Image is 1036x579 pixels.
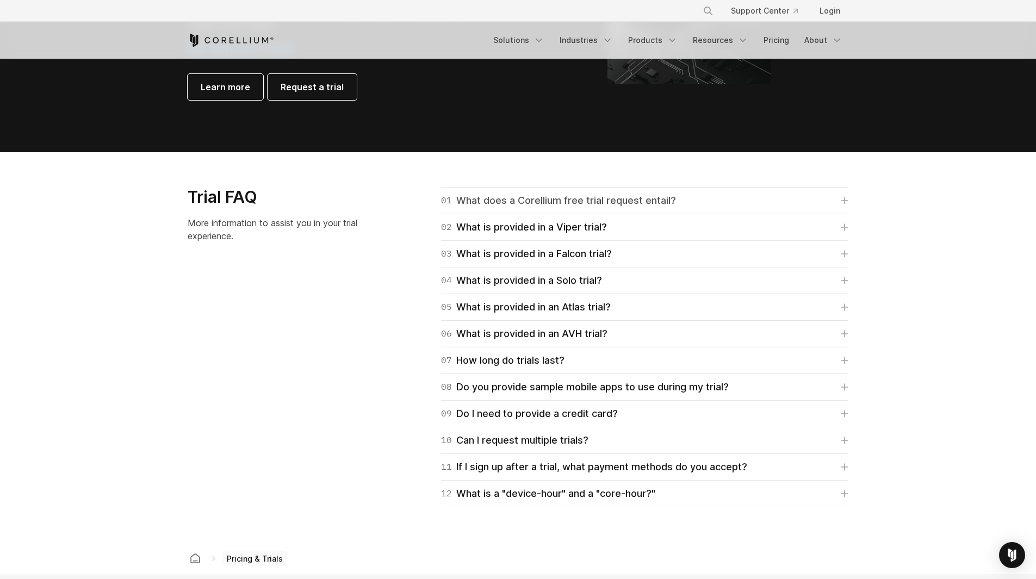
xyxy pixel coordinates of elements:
[487,30,551,50] a: Solutions
[441,300,611,315] div: What is provided in an Atlas trial?
[441,326,452,341] span: 06
[441,353,564,368] div: How long do trials last?
[441,300,848,315] a: 05What is provided in an Atlas trial?
[811,1,849,21] a: Login
[441,220,848,235] a: 02What is provided in a Viper trial?
[622,30,684,50] a: Products
[441,406,618,421] div: Do I need to provide a credit card?
[185,551,205,566] a: Corellium home
[441,379,452,395] span: 08
[798,30,849,50] a: About
[441,406,452,421] span: 09
[441,220,452,235] span: 02
[188,216,379,242] p: More information to assist you in your trial experience.
[441,246,848,262] a: 03What is provided in a Falcon trial?
[188,74,263,100] a: Learn more
[441,353,848,368] a: 07How long do trials last?
[698,1,718,21] button: Search
[441,273,452,288] span: 04
[441,300,452,315] span: 05
[441,486,848,501] a: 12What is a "device-hour" and a "core-hour?"
[222,551,287,566] span: Pricing & Trials
[441,273,848,288] a: 04What is provided in a Solo trial?
[441,326,848,341] a: 06What is provided in an AVH trial?
[188,187,379,208] h3: Trial FAQ
[441,459,848,475] a: 11If I sign up after a trial, what payment methods do you accept?
[441,406,848,421] a: 09Do I need to provide a credit card?
[441,433,452,448] span: 10
[441,486,655,501] div: What is a "device-hour" and a "core-hour?"
[441,486,452,501] span: 12
[999,542,1025,568] div: Open Intercom Messenger
[441,353,452,368] span: 07
[441,273,602,288] div: What is provided in a Solo trial?
[722,1,807,21] a: Support Center
[441,459,452,475] span: 11
[441,246,612,262] div: What is provided in a Falcon trial?
[441,193,848,208] a: 01What does a Corellium free trial request entail?
[441,193,452,208] span: 01
[441,433,848,448] a: 10Can I request multiple trials?
[201,80,250,94] span: Learn more
[690,1,849,21] div: Navigation Menu
[441,193,676,208] div: What does a Corellium free trial request entail?
[441,220,607,235] div: What is provided in a Viper trial?
[553,30,619,50] a: Industries
[441,433,588,448] div: Can I request multiple trials?
[686,30,755,50] a: Resources
[281,80,344,94] span: Request a trial
[441,459,747,475] div: If I sign up after a trial, what payment methods do you accept?
[441,379,848,395] a: 08Do you provide sample mobile apps to use during my trial?
[441,246,452,262] span: 03
[268,74,357,100] a: Request a trial
[441,379,729,395] div: Do you provide sample mobile apps to use during my trial?
[487,30,849,50] div: Navigation Menu
[757,30,796,50] a: Pricing
[188,34,274,47] a: Corellium Home
[441,326,607,341] div: What is provided in an AVH trial?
